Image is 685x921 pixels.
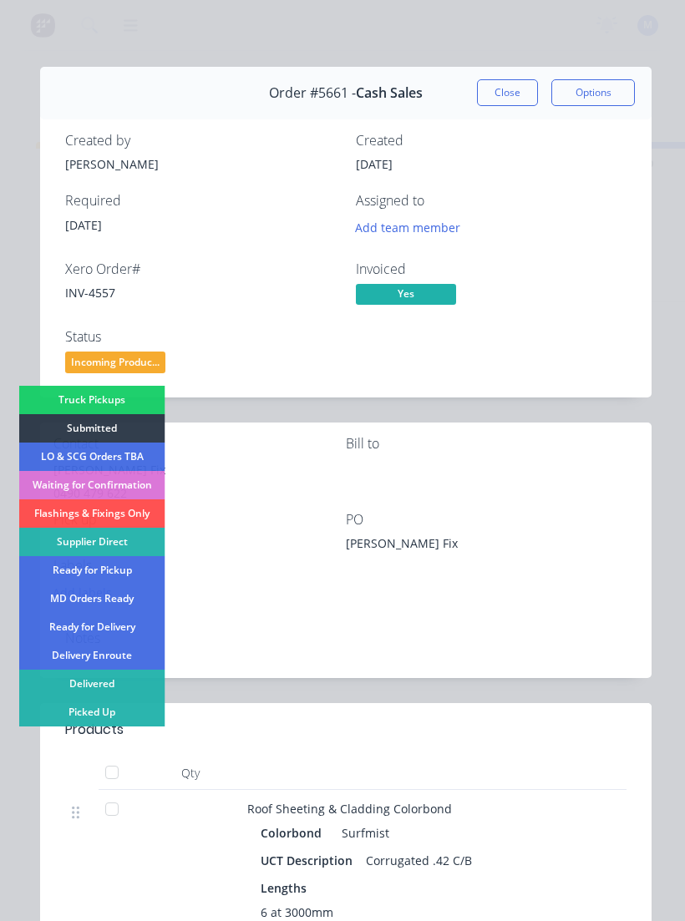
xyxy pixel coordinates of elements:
div: Flashings & Fixings Only [19,499,165,528]
div: Colorbond [261,821,328,845]
div: Truck Pickups [19,386,165,414]
button: Add team member [356,216,469,239]
div: Submitted [19,414,165,443]
div: Created by [65,133,336,149]
div: Status [65,329,336,345]
div: Notes [65,630,627,646]
button: Add team member [347,216,469,239]
div: Created [356,133,627,149]
div: LO & SCG Orders TBA [19,443,165,471]
div: [PERSON_NAME] Fix [346,534,555,558]
span: Incoming Produc... [65,352,165,372]
div: [PERSON_NAME] [65,155,336,173]
div: [PERSON_NAME] Fix [53,458,346,482]
div: MD Orders Ready [19,584,165,613]
div: Pick up [53,512,346,528]
div: 0490 479 622 [53,482,346,505]
div: Invoiced [356,261,627,277]
div: Supplier Direct [19,528,165,556]
div: Xero Order # [65,261,336,277]
div: Picked Up [19,698,165,726]
div: Labels [53,558,346,574]
div: INV-4557 [65,284,336,301]
div: Delivery Enroute [19,641,165,670]
div: Assigned to [356,193,627,209]
div: Waiting for Confirmation [19,471,165,499]
div: Qty [140,757,241,790]
div: PO [346,512,638,528]
button: Close [477,79,538,106]
div: UCT Description [261,848,359,873]
span: [DATE] [356,156,393,172]
div: Corrugated .42 C/B [359,848,479,873]
span: Cash Sales [356,85,423,101]
span: Order #5661 - [269,85,356,101]
div: Delivered [19,670,165,698]
button: Incoming Produc... [65,352,165,377]
div: Bill to [346,436,638,452]
div: Required [65,193,336,209]
div: Ready for Pickup [19,556,165,584]
span: 6 at 3000mm [261,903,333,921]
button: Options [551,79,635,106]
div: Contact [53,436,346,452]
span: Lengths [261,879,307,897]
div: Surfmist [335,821,389,845]
span: Yes [356,284,456,305]
span: [DATE] [65,217,102,233]
span: Roof Sheeting & Cladding Colorbond [247,801,452,817]
div: [PERSON_NAME] Fix0490 479 622 [53,458,346,512]
div: Ready for Delivery [19,613,165,641]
